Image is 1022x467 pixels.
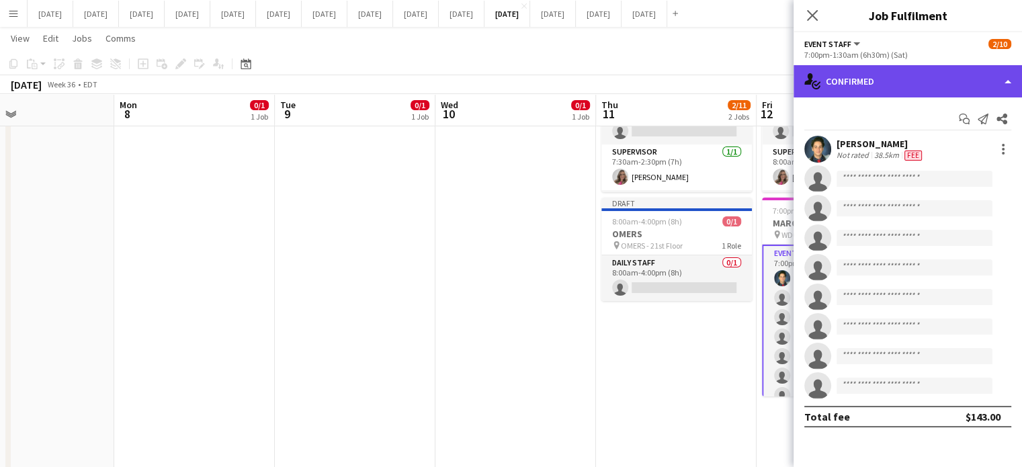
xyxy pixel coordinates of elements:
[43,32,58,44] span: Edit
[762,99,773,111] span: Fri
[347,1,393,27] button: [DATE]
[622,1,667,27] button: [DATE]
[411,100,429,110] span: 0/1
[804,39,851,49] span: Event Staff
[794,65,1022,97] div: Confirmed
[439,1,484,27] button: [DATE]
[728,100,751,110] span: 2/11
[762,144,912,190] app-card-role: Supervisor1/18:00am-2:30pm (6h30m)[PERSON_NAME]
[601,198,752,208] div: Draft
[722,241,741,251] span: 1 Role
[601,198,752,301] app-job-card: Draft8:00am-4:00pm (8h)0/1OMERS OMERS - 21st Floor1 RoleDaily Staff0/18:00am-4:00pm (8h)
[601,255,752,301] app-card-role: Daily Staff0/18:00am-4:00pm (8h)
[762,245,912,449] app-card-role: Event Staff2I1/97:00pm-1:30am (6h30m)[PERSON_NAME]
[530,1,576,27] button: [DATE]
[762,198,912,396] app-job-card: 7:00pm-1:30am (6h30m) (Sat)2/10MARO - TJX WDC - [GEOGRAPHIC_DATA]2 RolesEvent Staff2I1/97:00pm-1:...
[44,79,78,89] span: Week 36
[599,106,618,122] span: 11
[621,241,683,251] span: OMERS - 21st Floor
[601,228,752,240] h3: OMERS
[794,7,1022,24] h3: Job Fulfilment
[38,30,64,47] a: Edit
[576,1,622,27] button: [DATE]
[393,1,439,27] button: [DATE]
[601,144,752,190] app-card-role: Supervisor1/17:30am-2:30pm (7h)[PERSON_NAME]
[728,112,750,122] div: 2 Jobs
[105,32,136,44] span: Comms
[762,217,912,229] h3: MARO - TJX
[804,410,850,423] div: Total fee
[118,106,137,122] span: 8
[760,106,773,122] span: 12
[571,100,590,110] span: 0/1
[100,30,141,47] a: Comms
[781,230,877,240] span: WDC - [GEOGRAPHIC_DATA]
[11,78,42,91] div: [DATE]
[439,106,458,122] span: 10
[411,112,429,122] div: 1 Job
[165,1,210,27] button: [DATE]
[966,410,1000,423] div: $143.00
[804,39,862,49] button: Event Staff
[837,138,925,150] div: [PERSON_NAME]
[722,216,741,226] span: 0/1
[988,39,1011,49] span: 2/10
[83,79,97,89] div: EDT
[73,1,119,27] button: [DATE]
[904,151,922,161] span: Fee
[280,99,296,111] span: Tue
[120,99,137,111] span: Mon
[804,50,1011,60] div: 7:00pm-1:30am (6h30m) (Sat)
[250,100,269,110] span: 0/1
[251,112,268,122] div: 1 Job
[572,112,589,122] div: 1 Job
[72,32,92,44] span: Jobs
[119,1,165,27] button: [DATE]
[441,99,458,111] span: Wed
[837,150,871,161] div: Not rated
[28,1,73,27] button: [DATE]
[11,32,30,44] span: View
[484,1,530,27] button: [DATE]
[67,30,97,47] a: Jobs
[612,216,682,226] span: 8:00am-4:00pm (8h)
[210,1,256,27] button: [DATE]
[256,1,302,27] button: [DATE]
[601,99,618,111] span: Thu
[773,206,876,216] span: 7:00pm-1:30am (6h30m) (Sat)
[5,30,35,47] a: View
[871,150,902,161] div: 38.5km
[902,150,925,161] div: Crew has different fees then in role
[278,106,296,122] span: 9
[302,1,347,27] button: [DATE]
